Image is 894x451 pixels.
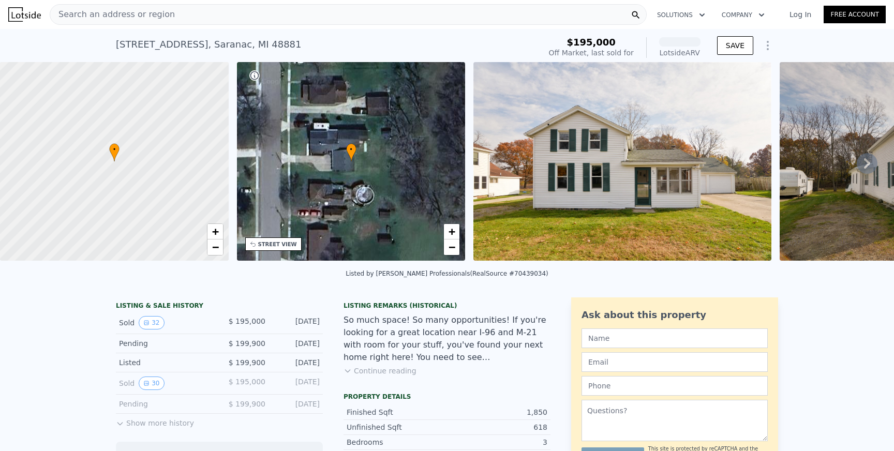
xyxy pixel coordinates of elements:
[582,308,768,322] div: Ask about this property
[229,358,265,367] span: $ 199,900
[582,376,768,396] input: Phone
[824,6,886,23] a: Free Account
[212,225,218,238] span: +
[207,224,223,239] a: Zoom in
[274,377,320,390] div: [DATE]
[229,378,265,386] span: $ 195,000
[649,6,713,24] button: Solutions
[473,62,771,261] img: Sale: 144397339 Parcel: 44772530
[713,6,773,24] button: Company
[139,316,164,329] button: View historical data
[549,48,634,58] div: Off Market, last sold for
[119,377,211,390] div: Sold
[229,317,265,325] span: $ 195,000
[582,352,768,372] input: Email
[777,9,824,20] a: Log In
[229,339,265,348] span: $ 199,900
[116,37,302,52] div: [STREET_ADDRESS] , Saranac , MI 48881
[50,8,175,21] span: Search an address or region
[274,399,320,409] div: [DATE]
[212,240,218,253] span: −
[274,357,320,368] div: [DATE]
[449,225,455,238] span: +
[757,35,778,56] button: Show Options
[346,143,356,161] div: •
[449,240,455,253] span: −
[207,239,223,255] a: Zoom out
[119,399,211,409] div: Pending
[344,366,416,376] button: Continue reading
[447,437,547,447] div: 3
[567,37,616,48] span: $195,000
[344,302,550,310] div: Listing Remarks (Historical)
[346,270,548,277] div: Listed by [PERSON_NAME] Professionals (RealSource #70439034)
[139,377,164,390] button: View historical data
[717,36,753,55] button: SAVE
[447,422,547,432] div: 618
[119,316,211,329] div: Sold
[347,407,447,417] div: Finished Sqft
[444,224,459,239] a: Zoom in
[116,414,194,428] button: Show more history
[109,145,120,154] span: •
[344,393,550,401] div: Property details
[8,7,41,22] img: Lotside
[347,422,447,432] div: Unfinished Sqft
[258,240,297,248] div: STREET VIEW
[344,314,550,364] div: So much space! So many opportunities! If you're looking for a great location near I-96 and M-21 w...
[109,143,120,161] div: •
[229,400,265,408] span: $ 199,900
[346,145,356,154] span: •
[659,48,701,58] div: Lotside ARV
[582,328,768,348] input: Name
[274,316,320,329] div: [DATE]
[119,357,211,368] div: Listed
[116,302,323,312] div: LISTING & SALE HISTORY
[119,338,211,349] div: Pending
[347,437,447,447] div: Bedrooms
[274,338,320,349] div: [DATE]
[444,239,459,255] a: Zoom out
[447,407,547,417] div: 1,850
